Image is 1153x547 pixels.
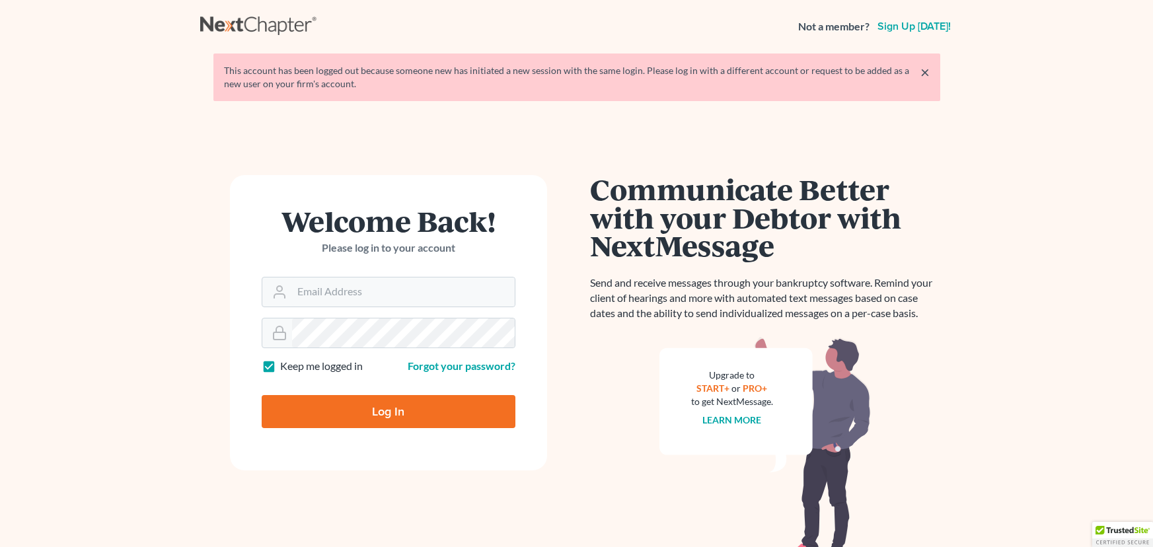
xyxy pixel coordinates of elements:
[691,369,773,382] div: Upgrade to
[691,395,773,408] div: to get NextMessage.
[1092,522,1153,547] div: TrustedSite Certified
[696,383,729,394] a: START+
[224,64,930,91] div: This account has been logged out because someone new has initiated a new session with the same lo...
[798,19,870,34] strong: Not a member?
[702,414,761,425] a: Learn more
[590,275,940,321] p: Send and receive messages through your bankruptcy software. Remind your client of hearings and mo...
[262,240,515,256] p: Please log in to your account
[590,175,940,260] h1: Communicate Better with your Debtor with NextMessage
[731,383,741,394] span: or
[875,21,953,32] a: Sign up [DATE]!
[262,207,515,235] h1: Welcome Back!
[280,359,363,374] label: Keep me logged in
[743,383,767,394] a: PRO+
[920,64,930,80] a: ×
[408,359,515,372] a: Forgot your password?
[262,395,515,428] input: Log In
[292,277,515,307] input: Email Address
